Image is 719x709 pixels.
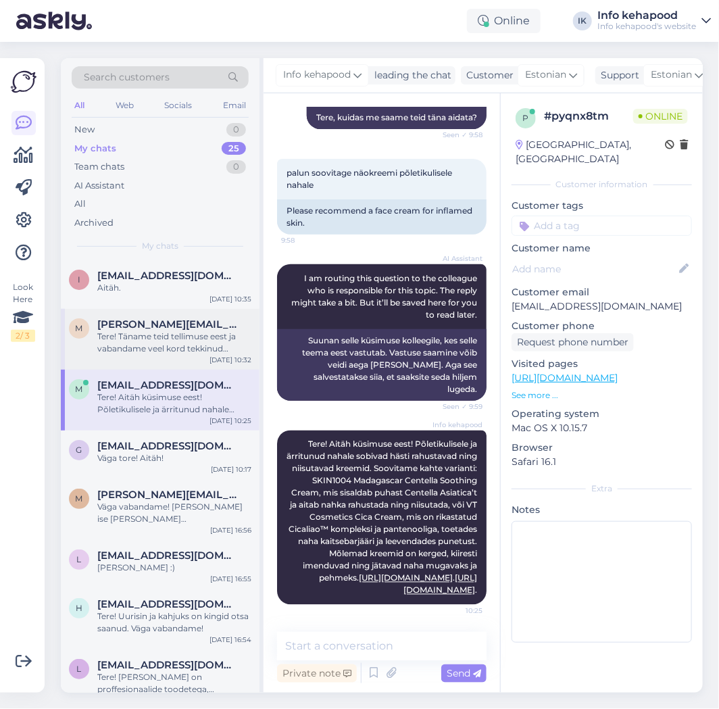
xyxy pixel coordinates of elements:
span: Info kehapood [283,68,351,82]
span: palun soovitage näokreemi põletikulisele nahale [287,168,454,190]
div: # pyqnx8tm [544,108,633,124]
span: i [78,274,80,285]
p: Visited pages [512,357,692,371]
div: [DATE] 10:17 [211,464,251,474]
div: Email [220,97,249,114]
img: Askly Logo [11,69,36,95]
div: Please recommend a face cream for inflamed skin. [277,199,487,235]
span: ingrideyku@gmail.com [97,270,238,282]
span: G [76,445,82,455]
p: Notes [512,503,692,517]
a: [URL][DOMAIN_NAME] [512,372,618,384]
span: Seen ✓ 9:58 [432,130,482,140]
div: Tere! Uurisin ja kahjuks on kingid otsa saanud. Väga vabandame! [97,610,251,635]
span: m [76,323,83,333]
span: l [77,554,82,564]
div: Archived [74,216,114,230]
div: IK [573,11,592,30]
div: [DATE] 10:25 [209,416,251,426]
div: Aitäh. [97,282,251,294]
div: 0 [226,160,246,174]
span: Seen ✓ 9:59 [432,401,482,412]
div: Customer information [512,178,692,191]
span: Info kehapood [432,420,482,430]
span: laurasekk@icloud.com [97,549,238,562]
p: Customer tags [512,199,692,213]
div: 25 [222,142,246,155]
div: Look Here [11,281,35,342]
p: Safari 16.1 [512,455,692,469]
div: Väga tore! Aitäh! [97,452,251,464]
div: Private note [277,664,357,683]
div: [DATE] 16:55 [210,574,251,584]
p: Customer phone [512,319,692,333]
div: [DATE] 16:54 [209,635,251,645]
div: Suunan selle küsimuse kolleegile, kes selle teema eest vastutab. Vastuse saamine võib veidi aega ... [277,329,487,401]
span: Tere! Aitäh küsimuse eest! Põletikulisele ja ärritunud nahale sobivad hästi rahustavad ning niisu... [287,439,479,595]
span: marek.sinijarv@gmail.com [97,489,238,501]
p: Customer name [512,241,692,255]
span: Estonian [525,68,566,82]
div: Extra [512,483,692,495]
span: Estonian [651,68,692,82]
div: Väga vabandame! [PERSON_NAME] ise [PERSON_NAME] [PERSON_NAME], et läheb veel kauem. [97,501,251,525]
span: AI Assistant [432,253,482,264]
div: leading the chat [369,68,451,82]
div: [DATE] 10:32 [209,355,251,365]
div: [DATE] 16:56 [210,525,251,535]
div: Customer [461,68,514,82]
div: [DATE] 10:35 [209,294,251,304]
div: Tere! Täname teid tellimuse eest ja vabandame veel kord tekkinud viivituse pärast. Saime kahjuks ... [97,331,251,355]
div: [GEOGRAPHIC_DATA], [GEOGRAPHIC_DATA] [516,138,665,166]
span: Search customers [84,70,170,84]
div: Team chats [74,160,124,174]
span: Lauraliaoxx@gmail.com [97,659,238,671]
div: 2 / 3 [11,330,35,342]
span: h [76,603,82,613]
span: 10:25 [432,606,482,616]
div: My chats [74,142,116,155]
p: [EMAIL_ADDRESS][DOMAIN_NAME] [512,299,692,314]
span: I am routing this question to the colleague who is responsible for this topic. The reply might ta... [291,273,479,320]
p: Customer email [512,285,692,299]
div: Tere, kuidas me saame teid täna aidata? [307,106,487,129]
span: My chats [142,240,178,252]
div: Tere! [PERSON_NAME] on proffesionaalide toodetega, [PERSON_NAME] saa tavaklient osta. [97,671,251,695]
div: All [72,97,87,114]
span: Gerli.uuspold@gmail.com [97,440,238,452]
span: m [76,493,83,504]
div: Support [595,68,639,82]
div: Info kehapood's website [597,21,696,32]
span: p [523,113,529,123]
div: Info kehapood [597,10,696,21]
span: Send [447,667,481,679]
p: Browser [512,441,692,455]
span: 9:58 [281,235,332,245]
span: hebekai@gmail.com [97,598,238,610]
div: New [74,123,95,137]
input: Add a tag [512,216,692,236]
div: Tere! Aitäh küsimuse eest! Põletikulisele ja ärritunud nahale sobivad hästi rahustavad ning niisu... [97,391,251,416]
div: Online [467,9,541,33]
div: Request phone number [512,333,634,351]
a: Info kehapoodInfo kehapood's website [597,10,711,32]
p: Mac OS X 10.15.7 [512,421,692,435]
div: All [74,197,86,211]
span: m [76,384,83,394]
div: [PERSON_NAME] :) [97,562,251,574]
div: 0 [226,123,246,137]
div: Web [113,97,137,114]
span: Online [633,109,688,124]
input: Add name [512,262,676,276]
div: AI Assistant [74,179,124,193]
p: See more ... [512,389,692,401]
p: Operating system [512,407,692,421]
a: [URL][DOMAIN_NAME] [359,573,453,583]
span: marek.sinijarv@gmail.com [97,318,238,331]
span: L [77,664,82,674]
div: Socials [162,97,195,114]
span: merilyn@gemer.ee [97,379,238,391]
